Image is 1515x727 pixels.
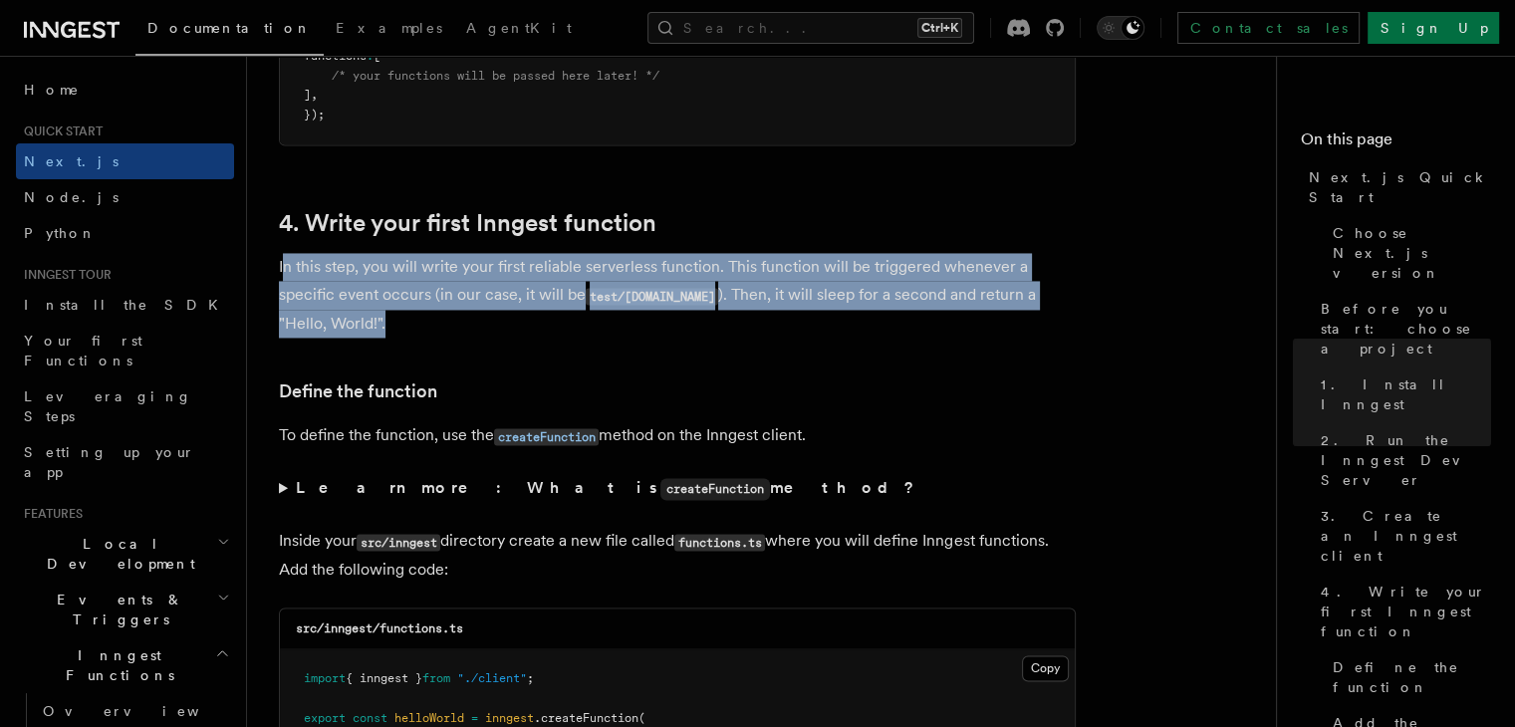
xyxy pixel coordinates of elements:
span: "./client" [457,671,527,685]
span: ] [304,88,311,102]
button: Search...Ctrl+K [647,12,974,44]
code: src/inngest [357,534,440,551]
span: 3. Create an Inngest client [1321,506,1491,566]
button: Local Development [16,526,234,582]
a: Next.js Quick Start [1301,159,1491,215]
a: Node.js [16,179,234,215]
span: , [311,88,318,102]
a: Python [16,215,234,251]
a: Home [16,72,234,108]
a: Install the SDK [16,287,234,323]
p: In this step, you will write your first reliable serverless function. This function will be trigg... [279,253,1076,338]
span: 4. Write your first Inngest function [1321,582,1491,641]
a: Documentation [135,6,324,56]
h4: On this page [1301,127,1491,159]
code: createFunction [494,428,599,445]
kbd: Ctrl+K [917,18,962,38]
span: Next.js [24,153,119,169]
span: Your first Functions [24,333,142,368]
strong: Learn more: What is method? [296,478,918,497]
span: inngest [485,710,534,724]
a: Define the function [1325,649,1491,705]
a: Examples [324,6,454,54]
a: createFunction [494,425,599,444]
span: 2. Run the Inngest Dev Server [1321,430,1491,490]
button: Inngest Functions [16,637,234,693]
a: Leveraging Steps [16,378,234,434]
span: ; [527,671,534,685]
span: Define the function [1333,657,1491,697]
span: helloWorld [394,710,464,724]
p: Inside your directory create a new file called where you will define Inngest functions. Add the f... [279,527,1076,584]
span: import [304,671,346,685]
a: Your first Functions [16,323,234,378]
span: from [422,671,450,685]
span: Overview [43,703,248,719]
button: Events & Triggers [16,582,234,637]
span: Choose Next.js version [1333,223,1491,283]
button: Toggle dark mode [1097,16,1144,40]
span: Features [16,506,83,522]
span: /* your functions will be passed here later! */ [332,69,659,83]
span: const [353,710,387,724]
span: Setting up your app [24,444,195,480]
a: Before you start: choose a project [1313,291,1491,366]
span: Inngest tour [16,267,112,283]
span: = [471,710,478,724]
span: Events & Triggers [16,590,217,629]
a: 2. Run the Inngest Dev Server [1313,422,1491,498]
a: Define the function [279,377,437,405]
span: Before you start: choose a project [1321,299,1491,359]
span: AgentKit [466,20,572,36]
a: AgentKit [454,6,584,54]
span: export [304,710,346,724]
span: Inngest Functions [16,645,215,685]
span: Node.js [24,189,119,205]
a: 4. Write your first Inngest function [279,209,656,237]
code: src/inngest/functions.ts [296,621,463,635]
a: Sign Up [1368,12,1499,44]
code: createFunction [660,478,770,500]
span: Quick start [16,123,103,139]
span: Local Development [16,534,217,574]
code: test/[DOMAIN_NAME] [586,288,718,305]
a: 4. Write your first Inngest function [1313,574,1491,649]
span: }); [304,108,325,121]
span: ( [638,710,645,724]
span: Home [24,80,80,100]
span: { inngest } [346,671,422,685]
span: 1. Install Inngest [1321,374,1491,414]
a: 3. Create an Inngest client [1313,498,1491,574]
a: Choose Next.js version [1325,215,1491,291]
span: Next.js Quick Start [1309,167,1491,207]
span: Examples [336,20,442,36]
span: Python [24,225,97,241]
a: Next.js [16,143,234,179]
span: .createFunction [534,710,638,724]
code: functions.ts [674,534,765,551]
button: Copy [1022,655,1069,681]
span: Documentation [147,20,312,36]
span: Install the SDK [24,297,230,313]
p: To define the function, use the method on the Inngest client. [279,421,1076,450]
a: Contact sales [1177,12,1360,44]
summary: Learn more: What iscreateFunctionmethod? [279,474,1076,503]
a: 1. Install Inngest [1313,366,1491,422]
span: Leveraging Steps [24,388,192,424]
a: Setting up your app [16,434,234,490]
